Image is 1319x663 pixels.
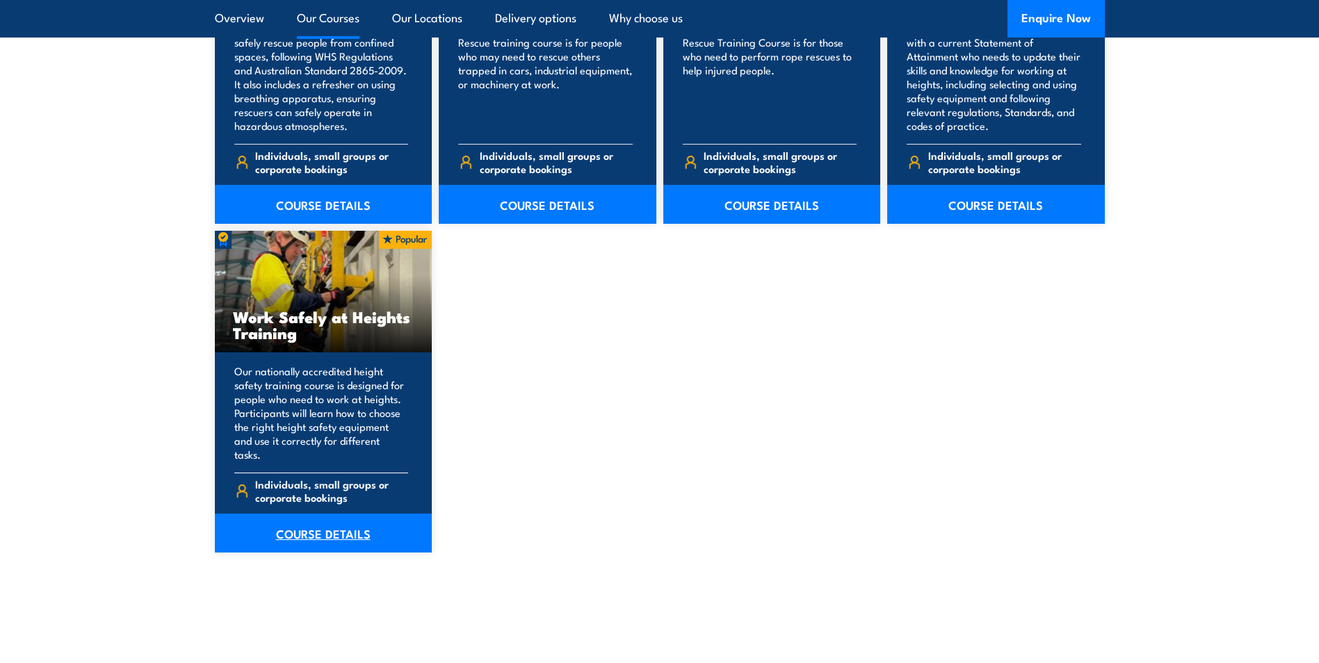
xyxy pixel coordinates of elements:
[458,22,633,133] p: Our nationally accredited Road Crash Rescue training course is for people who may need to rescue ...
[234,22,409,133] p: This course teaches your team how to safely rescue people from confined spaces, following WHS Reg...
[234,364,409,461] p: Our nationally accredited height safety training course is designed for people who need to work a...
[887,185,1105,224] a: COURSE DETAILS
[215,514,432,552] a: COURSE DETAILS
[215,185,432,224] a: COURSE DETAILS
[255,149,408,175] span: Individuals, small groups or corporate bookings
[683,22,857,133] p: Our nationally accredited Vertical Rescue Training Course is for those who need to perform rope r...
[255,477,408,504] span: Individuals, small groups or corporate bookings
[928,149,1081,175] span: Individuals, small groups or corporate bookings
[663,185,881,224] a: COURSE DETAILS
[233,309,414,341] h3: Work Safely at Heights Training
[480,149,633,175] span: Individuals, small groups or corporate bookings
[439,185,656,224] a: COURSE DETAILS
[907,22,1081,133] p: This refresher course is for anyone with a current Statement of Attainment who needs to update th...
[704,149,857,175] span: Individuals, small groups or corporate bookings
